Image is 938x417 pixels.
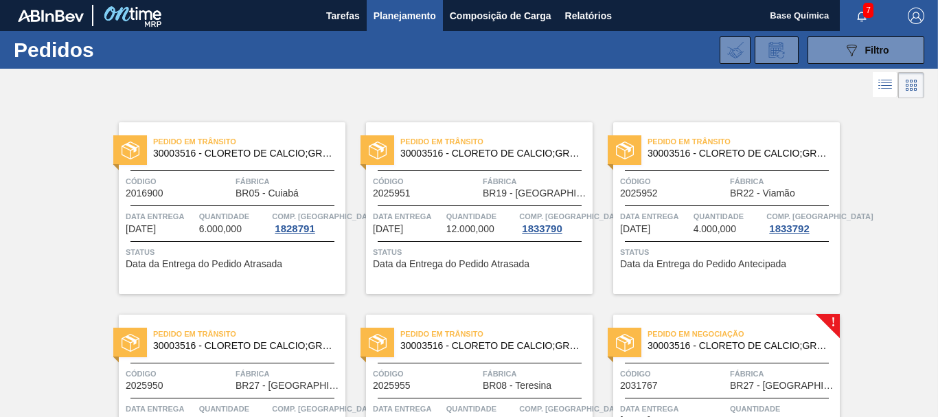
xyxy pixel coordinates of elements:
[400,135,593,148] span: Pedido em Trânsito
[694,224,736,234] span: 4.000,000
[616,334,634,352] img: status
[755,36,799,64] div: Solicitação de Revisão de Pedidos
[483,188,589,199] span: BR19 - Nova Rio
[373,402,443,416] span: Data entrega
[236,381,342,391] span: BR27 - Nova Minas
[400,341,582,351] span: 30003516 - CLORETO DE CALCIO;GRANULADO;75%
[620,210,690,223] span: Data entrega
[374,8,436,24] span: Planejamento
[122,334,139,352] img: status
[369,334,387,352] img: status
[126,210,196,223] span: Data entrega
[122,142,139,159] img: status
[153,135,345,148] span: Pedido em Trânsito
[126,224,156,234] span: 18/09/2025
[648,148,829,159] span: 30003516 - CLORETO DE CALCIO;GRANULADO;75%
[616,142,634,159] img: status
[620,381,658,391] span: 2031767
[620,245,836,259] span: Status
[648,327,840,341] span: Pedido em Negociação
[199,224,242,234] span: 6.000,000
[14,42,206,58] h1: Pedidos
[400,327,593,341] span: Pedido em Trânsito
[730,381,836,391] span: BR27 - Nova Minas
[272,402,378,416] span: Comp. Carga
[519,223,564,234] div: 1833790
[730,174,836,188] span: Fábrica
[908,8,924,24] img: Logout
[730,188,795,199] span: BR22 - Viamão
[450,8,551,24] span: Composição de Carga
[483,174,589,188] span: Fábrica
[373,224,403,234] span: 20/09/2025
[766,210,873,223] span: Comp. Carga
[18,10,84,22] img: TNhmsLtSVTkK8tSr43FrP2fwEKptu5GPRR3wAAAABJRU5ErkJggg==
[446,402,516,416] span: Quantidade
[648,135,840,148] span: Pedido em Trânsito
[236,188,299,199] span: BR05 - Cuiabá
[126,259,282,269] span: Data da Entrega do Pedido Atrasada
[373,174,479,188] span: Código
[620,367,727,381] span: Código
[373,245,589,259] span: Status
[272,210,378,223] span: Comp. Carga
[272,223,317,234] div: 1828791
[446,210,516,223] span: Quantidade
[199,210,269,223] span: Quantidade
[272,210,342,234] a: Comp. [GEOGRAPHIC_DATA]1828791
[620,224,650,234] span: 21/09/2025
[898,72,924,98] div: Visão em Cards
[620,259,786,269] span: Data da Entrega do Pedido Antecipada
[126,188,163,199] span: 2016900
[519,210,626,223] span: Comp. Carga
[153,148,334,159] span: 30003516 - CLORETO DE CALCIO;GRANULADO;75%
[126,402,196,416] span: Data entrega
[519,210,589,234] a: Comp. [GEOGRAPHIC_DATA]1833790
[153,327,345,341] span: Pedido em Trânsito
[126,381,163,391] span: 2025950
[126,245,342,259] span: Status
[236,174,342,188] span: Fábrica
[766,210,836,234] a: Comp. [GEOGRAPHIC_DATA]1833792
[345,122,593,294] a: statusPedido em Trânsito30003516 - CLORETO DE CALCIO;GRANULADO;75%Código2025951FábricaBR19 - [GEO...
[873,72,898,98] div: Visão em Lista
[373,188,411,199] span: 2025951
[326,8,360,24] span: Tarefas
[373,367,479,381] span: Código
[730,402,836,416] span: Quantidade
[483,367,589,381] span: Fábrica
[730,367,836,381] span: Fábrica
[840,6,884,25] button: Notificações
[199,402,269,416] span: Quantidade
[620,174,727,188] span: Código
[483,381,551,391] span: BR08 - Teresina
[766,223,812,234] div: 1833792
[565,8,612,24] span: Relatórios
[519,402,626,416] span: Comp. Carga
[808,36,924,64] button: Filtro
[620,402,727,416] span: Data entrega
[446,224,494,234] span: 12.000,000
[373,381,411,391] span: 2025955
[648,341,829,351] span: 30003516 - CLORETO DE CALCIO;GRANULADO;75%
[863,3,873,18] span: 7
[126,174,232,188] span: Código
[153,341,334,351] span: 30003516 - CLORETO DE CALCIO;GRANULADO;75%
[236,367,342,381] span: Fábrica
[865,45,889,56] span: Filtro
[373,210,443,223] span: Data entrega
[126,367,232,381] span: Código
[720,36,751,64] div: Importar Negociações dos Pedidos
[98,122,345,294] a: statusPedido em Trânsito30003516 - CLORETO DE CALCIO;GRANULADO;75%Código2016900FábricaBR05 - Cuia...
[373,259,529,269] span: Data da Entrega do Pedido Atrasada
[400,148,582,159] span: 30003516 - CLORETO DE CALCIO;GRANULADO;75%
[369,142,387,159] img: status
[593,122,840,294] a: statusPedido em Trânsito30003516 - CLORETO DE CALCIO;GRANULADO;75%Código2025952FábricaBR22 - Viam...
[694,210,764,223] span: Quantidade
[620,188,658,199] span: 2025952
